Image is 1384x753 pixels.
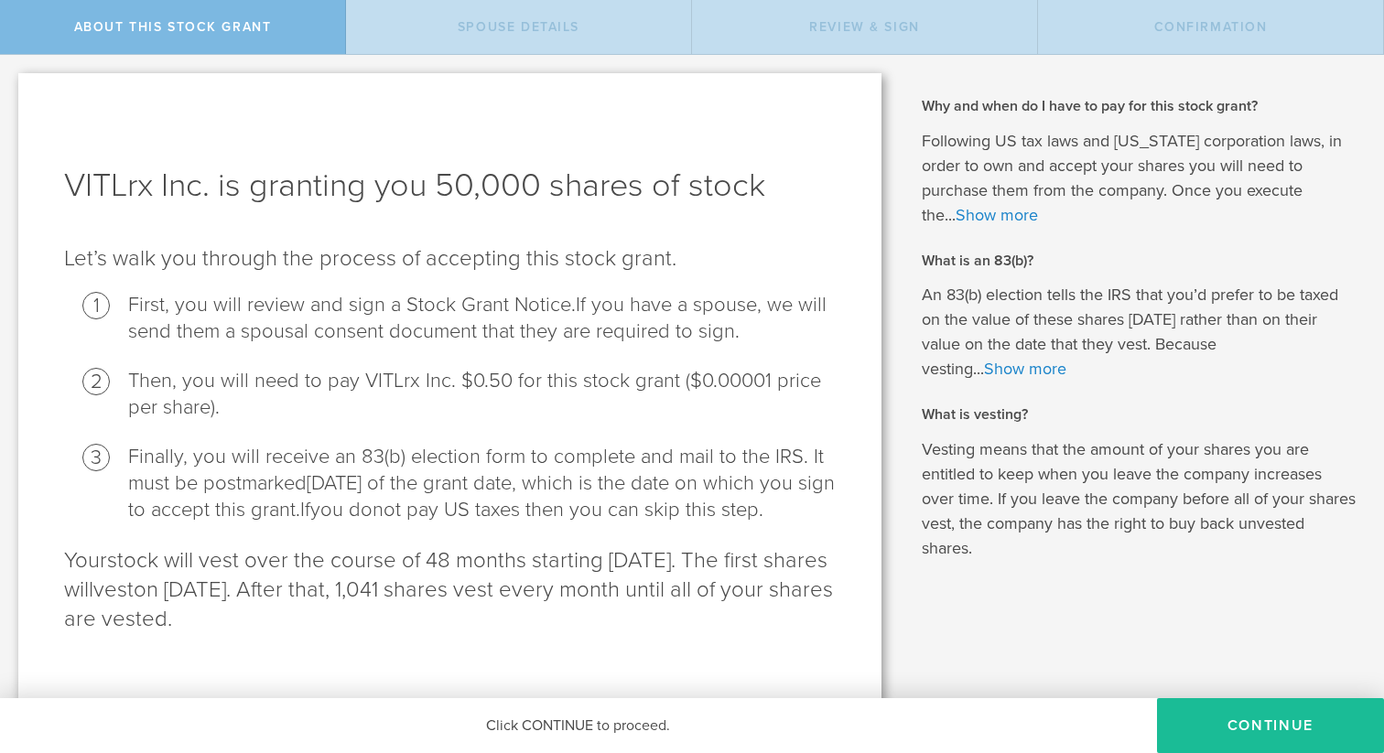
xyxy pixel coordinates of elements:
[922,283,1357,382] p: An 83(b) election tells the IRS that you’d prefer to be taxed on the value of these shares [DATE]...
[64,244,836,274] p: Let’s walk you through the process of accepting this stock grant .
[64,547,107,574] span: Your
[922,437,1357,561] p: Vesting means that the amount of your shares you are entitled to keep when you leave the company ...
[74,19,272,35] span: About this stock grant
[809,19,920,35] span: Review & Sign
[310,498,373,522] span: you do
[128,471,835,522] span: [DATE] of the grant date, which is the date on which you sign to accept this grant.
[956,205,1038,225] a: Show more
[922,129,1357,228] p: Following US tax laws and [US_STATE] corporation laws, in order to own and accept your shares you...
[1154,19,1268,35] span: Confirmation
[93,576,134,603] span: vest
[922,404,1357,425] h2: What is vesting?
[922,251,1357,271] h2: What is an 83(b)?
[128,368,836,421] li: Then, you will need to pay VITLrx Inc. $0.50 for this stock grant ($0.00001 price per share).
[128,292,836,345] li: First, you will review and sign a Stock Grant Notice.
[64,164,836,208] h1: VITLrx Inc. is granting you 50,000 shares of stock
[922,96,1357,116] h2: Why and when do I have to pay for this stock grant?
[1157,698,1384,753] button: CONTINUE
[128,444,836,523] li: Finally, you will receive an 83(b) election form to complete and mail to the IRS . It must be pos...
[64,546,836,634] p: stock will vest over the course of 48 months starting [DATE]. The first shares will on [DATE]. Af...
[458,19,579,35] span: Spouse Details
[984,359,1066,379] a: Show more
